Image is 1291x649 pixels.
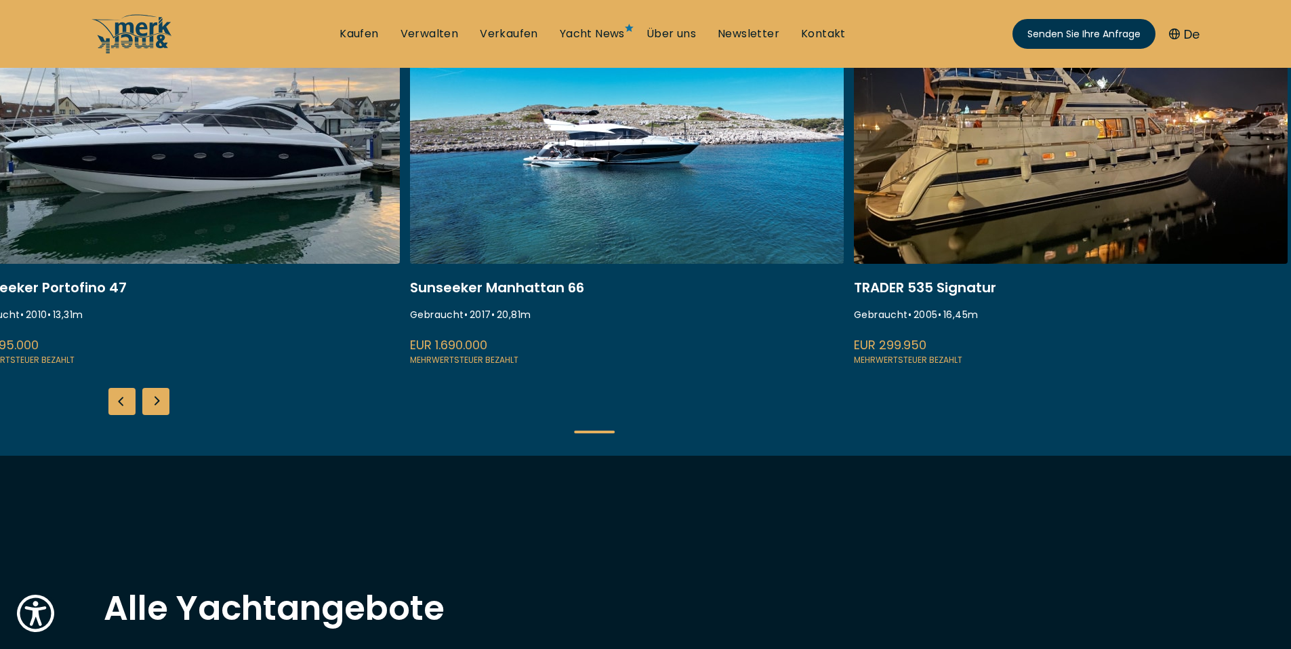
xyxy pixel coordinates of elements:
[1184,26,1200,43] font: De
[401,26,459,41] a: Verwalten
[560,26,625,41] a: Yacht News
[480,26,538,41] a: Verkaufen
[1012,19,1155,49] a: Senden Sie Ihre Anfrage
[142,388,169,415] div: Nächste Folie
[718,26,779,41] a: Newsletter
[108,388,136,415] div: Vorherige Folie
[801,26,846,41] a: Kontakt
[647,26,696,41] a: Über uns
[1027,27,1141,41] font: Senden Sie Ihre Anfrage
[410,6,844,368] a: Sunseeker%20Manhattan%2066
[104,584,445,632] font: Alle Yachtangebote
[14,591,58,635] button: Show Accessibility Preferences
[854,6,1288,368] a: TRADER%20535%20signature
[91,43,173,58] a: /
[1169,25,1200,43] button: De
[340,26,378,41] a: Kaufen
